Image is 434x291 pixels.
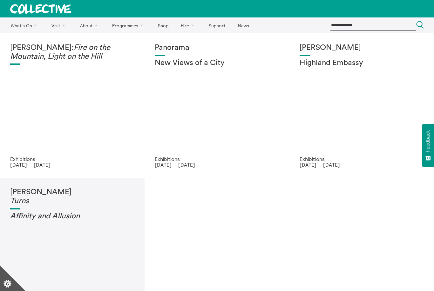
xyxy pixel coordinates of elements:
[71,212,80,220] em: on
[145,33,289,178] a: Collective Panorama June 2025 small file 8 Panorama New Views of a City Exhibitions [DATE] — [DATE]
[155,43,279,52] h1: Panorama
[155,59,279,68] h2: New Views of a City
[300,43,424,52] h1: [PERSON_NAME]
[300,162,424,168] p: [DATE] — [DATE]
[74,17,105,33] a: About
[289,33,434,178] a: Solar wheels 17 [PERSON_NAME] Highland Embassy Exhibitions [DATE] — [DATE]
[300,156,424,162] p: Exhibitions
[5,17,45,33] a: What's On
[422,124,434,167] button: Feedback - Show survey
[107,17,151,33] a: Programmes
[10,43,134,61] h1: [PERSON_NAME]:
[155,156,279,162] p: Exhibitions
[203,17,231,33] a: Support
[175,17,202,33] a: Hire
[46,17,73,33] a: Visit
[10,162,134,168] p: [DATE] — [DATE]
[300,59,424,68] h2: Highland Embassy
[155,162,279,168] p: [DATE] — [DATE]
[10,188,134,205] h1: [PERSON_NAME]
[232,17,254,33] a: News
[10,197,29,205] em: Turns
[10,44,110,60] em: Fire on the Mountain, Light on the Hill
[10,212,71,220] em: Affinity and Allusi
[152,17,174,33] a: Shop
[10,156,134,162] p: Exhibitions
[425,130,431,152] span: Feedback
